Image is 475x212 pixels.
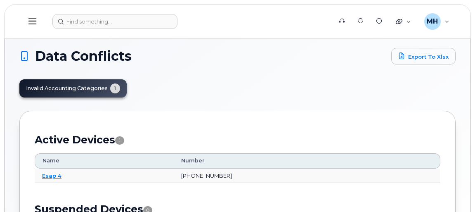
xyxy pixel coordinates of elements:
[115,136,124,145] span: 1
[35,50,132,62] span: Data Conflicts
[174,153,440,168] th: Number
[42,172,61,179] a: Esap 4
[391,48,456,64] a: Export to Xlsx
[35,133,440,146] h2: Active Devices
[174,169,440,183] td: [PHONE_NUMBER]
[35,153,174,168] th: Name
